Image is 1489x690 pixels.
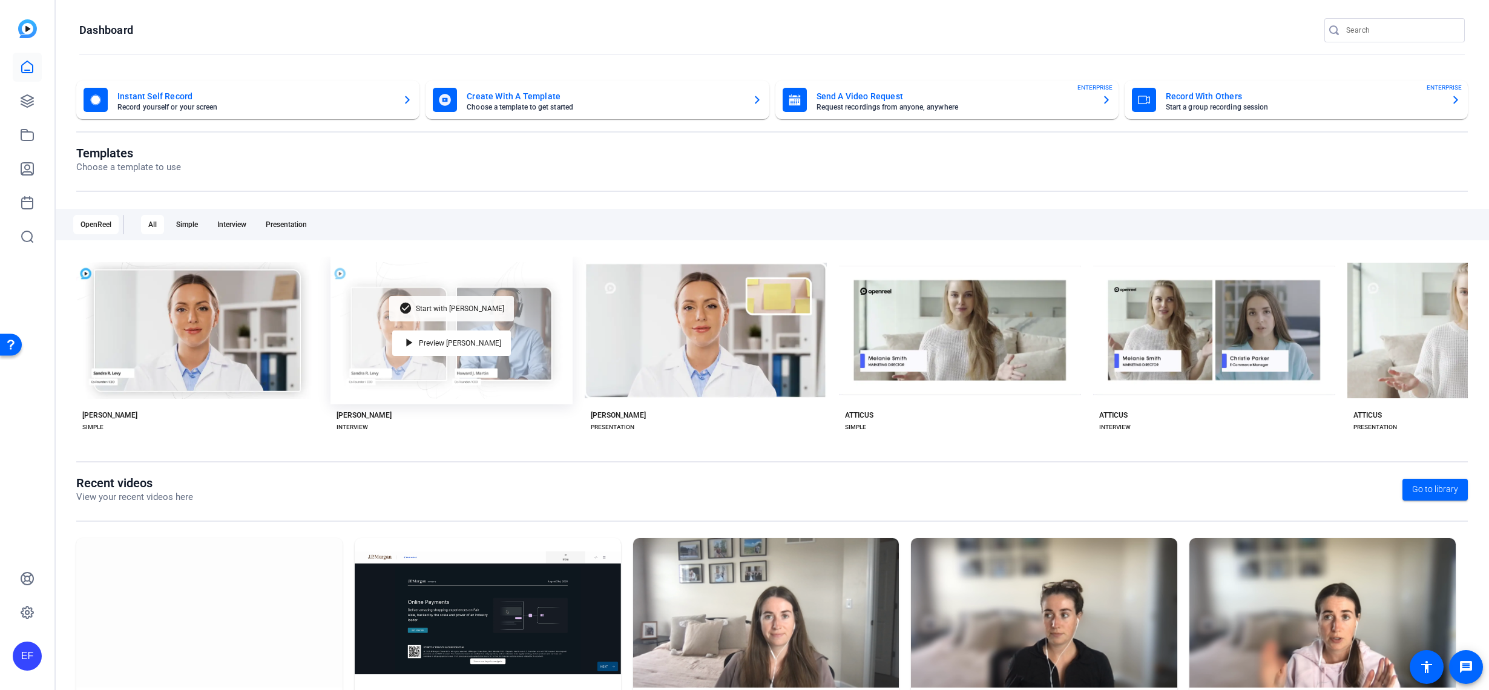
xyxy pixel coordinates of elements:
[337,422,368,432] div: INTERVIEW
[402,336,416,350] mat-icon: play_arrow
[1166,103,1441,111] mat-card-subtitle: Start a group recording session
[1353,422,1397,432] div: PRESENTATION
[1189,538,1456,688] img: IV_48907_1753300513689_webcam
[1419,660,1434,674] mat-icon: accessibility
[76,160,181,174] p: Choose a template to use
[591,410,646,420] div: [PERSON_NAME]
[355,538,621,688] img: IV_50830_1755806941519_screen
[911,538,1177,688] img: IV_48907_1753899424993_webcam
[117,89,393,103] mat-card-title: Instant Self Record
[210,215,254,234] div: Interview
[13,642,42,671] div: EF
[633,538,899,688] img: IV_50830_1755806941519_webcam
[76,538,343,688] img: Fair Aisle Sample Video
[337,410,392,420] div: [PERSON_NAME]
[79,23,133,38] h1: Dashboard
[76,80,419,119] button: Instant Self RecordRecord yourself or your screen
[817,103,1092,111] mat-card-subtitle: Request recordings from anyone, anywhere
[18,19,37,38] img: blue-gradient.svg
[82,410,137,420] div: [PERSON_NAME]
[1099,410,1128,420] div: ATTICUS
[73,215,119,234] div: OpenReel
[399,301,413,316] mat-icon: check_circle
[117,103,393,111] mat-card-subtitle: Record yourself or your screen
[1125,80,1468,119] button: Record With OthersStart a group recording sessionENTERPRISE
[817,89,1092,103] mat-card-title: Send A Video Request
[76,490,193,504] p: View your recent videos here
[591,422,634,432] div: PRESENTATION
[426,80,769,119] button: Create With A TemplateChoose a template to get started
[258,215,314,234] div: Presentation
[82,422,104,432] div: SIMPLE
[1166,89,1441,103] mat-card-title: Record With Others
[416,305,504,312] span: Start with [PERSON_NAME]
[1427,83,1462,92] span: ENTERPRISE
[467,89,742,103] mat-card-title: Create With A Template
[845,422,866,432] div: SIMPLE
[76,476,193,490] h1: Recent videos
[775,80,1119,119] button: Send A Video RequestRequest recordings from anyone, anywhereENTERPRISE
[1346,23,1455,38] input: Search
[419,340,501,347] span: Preview [PERSON_NAME]
[1402,479,1468,501] a: Go to library
[1353,410,1382,420] div: ATTICUS
[467,103,742,111] mat-card-subtitle: Choose a template to get started
[1099,422,1131,432] div: INTERVIEW
[169,215,205,234] div: Simple
[141,215,164,234] div: All
[845,410,873,420] div: ATTICUS
[1412,483,1458,496] span: Go to library
[1077,83,1113,92] span: ENTERPRISE
[1459,660,1473,674] mat-icon: message
[76,146,181,160] h1: Templates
